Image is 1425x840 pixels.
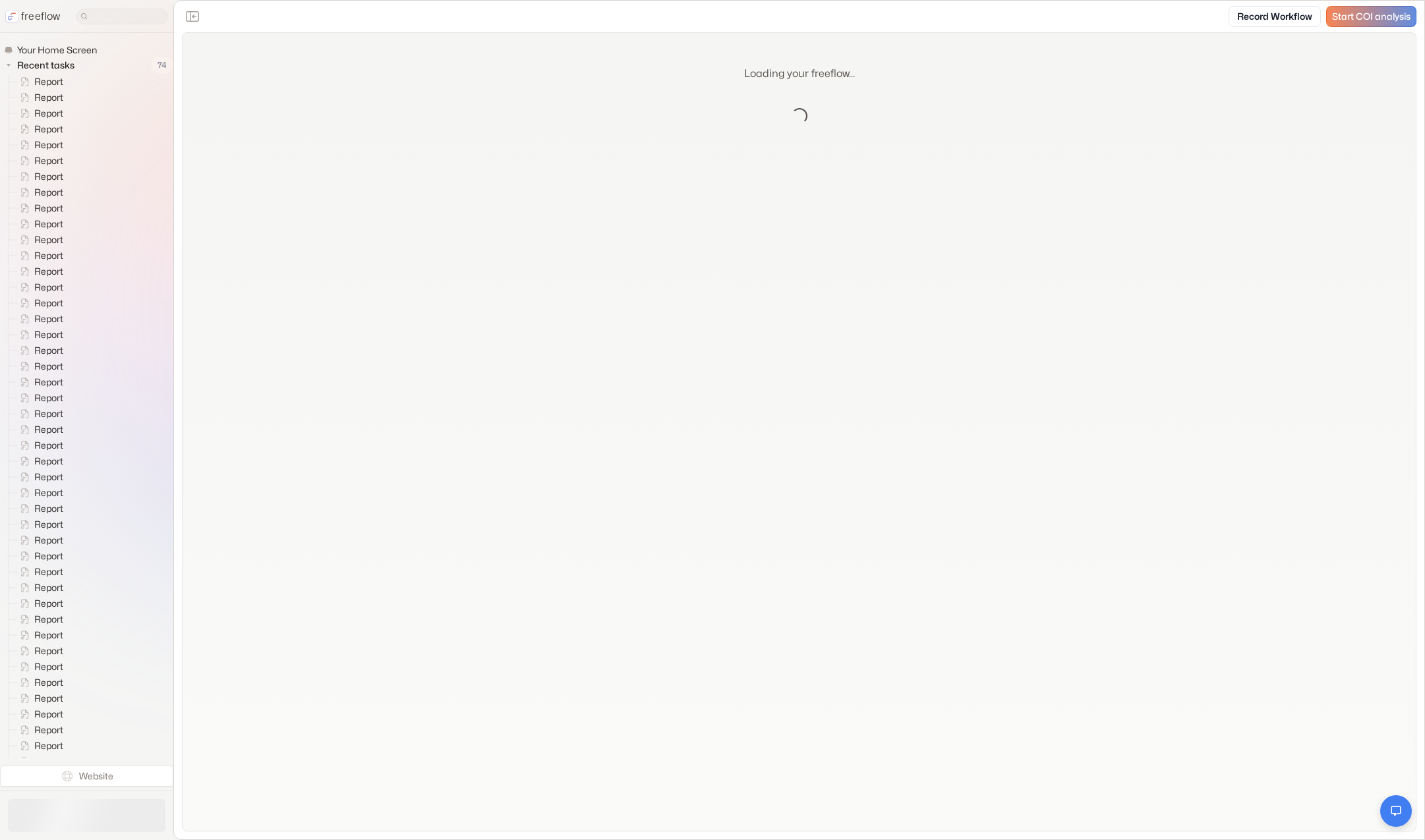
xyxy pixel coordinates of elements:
[5,9,61,24] a: freeflow
[9,469,69,485] a: Report
[15,43,101,57] span: Your Home Screen
[9,659,69,675] a: Report
[32,470,67,484] span: Report
[9,754,69,770] a: Report
[32,202,67,215] span: Report
[9,121,69,137] a: Report
[1326,6,1416,27] a: Start COI analysis
[32,75,67,88] span: Report
[15,59,78,72] span: Recent tasks
[9,564,69,580] a: Report
[9,722,69,738] a: Report
[32,217,67,231] span: Report
[32,597,67,610] span: Report
[9,248,69,264] a: Report
[9,706,69,722] a: Report
[9,311,69,327] a: Report
[9,501,69,517] a: Report
[9,232,69,248] a: Report
[32,486,67,499] span: Report
[32,91,67,104] span: Report
[32,170,67,183] span: Report
[9,74,69,90] a: Report
[21,9,61,24] p: freeflow
[4,43,102,57] a: Your Home Screen
[1380,795,1412,827] button: Open chat
[9,675,69,690] a: Report
[32,233,67,246] span: Report
[32,534,67,547] span: Report
[9,358,69,374] a: Report
[32,644,67,658] span: Report
[9,327,69,343] a: Report
[32,755,67,768] span: Report
[32,265,67,278] span: Report
[32,613,67,626] span: Report
[1332,11,1410,22] span: Start COI analysis
[9,169,69,184] a: Report
[32,391,67,405] span: Report
[32,186,67,199] span: Report
[32,565,67,578] span: Report
[9,548,69,564] a: Report
[9,485,69,501] a: Report
[9,137,69,153] a: Report
[32,708,67,721] span: Report
[32,423,67,436] span: Report
[32,296,67,310] span: Report
[32,407,67,420] span: Report
[9,343,69,358] a: Report
[9,453,69,469] a: Report
[9,437,69,453] a: Report
[9,200,69,216] a: Report
[182,6,203,27] button: Close the sidebar
[9,216,69,232] a: Report
[32,629,67,642] span: Report
[32,312,67,325] span: Report
[9,90,69,105] a: Report
[9,279,69,295] a: Report
[9,153,69,169] a: Report
[9,422,69,437] a: Report
[32,328,67,341] span: Report
[9,406,69,422] a: Report
[9,184,69,200] a: Report
[32,154,67,167] span: Report
[9,105,69,121] a: Report
[32,249,67,262] span: Report
[744,66,855,82] p: Loading your freeflow...
[9,738,69,754] a: Report
[32,581,67,594] span: Report
[151,57,173,74] span: 74
[32,138,67,152] span: Report
[32,360,67,373] span: Report
[9,390,69,406] a: Report
[32,107,67,120] span: Report
[9,517,69,532] a: Report
[1229,6,1321,27] a: Record Workflow
[9,627,69,643] a: Report
[4,57,80,73] button: Recent tasks
[9,643,69,659] a: Report
[32,739,67,752] span: Report
[9,596,69,611] a: Report
[9,690,69,706] a: Report
[32,455,67,468] span: Report
[9,295,69,311] a: Report
[32,660,67,673] span: Report
[32,692,67,705] span: Report
[9,374,69,390] a: Report
[32,502,67,515] span: Report
[32,549,67,563] span: Report
[9,611,69,627] a: Report
[32,376,67,389] span: Report
[32,439,67,452] span: Report
[32,281,67,294] span: Report
[32,676,67,689] span: Report
[32,123,67,136] span: Report
[32,723,67,737] span: Report
[32,518,67,531] span: Report
[9,532,69,548] a: Report
[9,264,69,279] a: Report
[9,580,69,596] a: Report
